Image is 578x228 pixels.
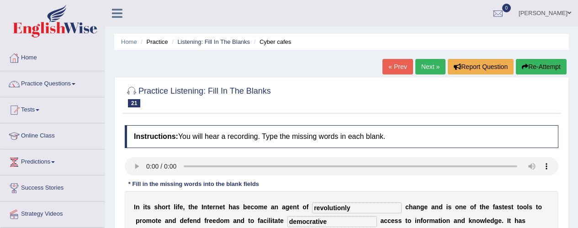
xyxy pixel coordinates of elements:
b: a [454,217,457,224]
b: t [145,203,147,211]
b: o [152,217,156,224]
b: a [431,203,435,211]
b: Instructions: [134,133,178,140]
b: s [236,203,239,211]
b: o [519,203,523,211]
b: e [498,217,502,224]
b: o [408,217,412,224]
b: l [485,217,487,224]
b: a [282,203,286,211]
b: n [472,217,476,224]
b: f [420,217,423,224]
b: s [154,203,158,211]
b: c [405,203,409,211]
b: f [187,217,190,224]
b: t [297,203,299,211]
a: Online Class [0,123,105,146]
b: b [243,203,247,211]
b: i [143,203,145,211]
b: d [490,217,494,224]
b: c [387,217,391,224]
b: r [427,217,429,224]
b: n [169,217,173,224]
b: t [438,217,440,224]
b: o [442,217,446,224]
b: i [267,217,269,224]
a: Listening: Fill In The Blanks [177,38,250,45]
b: e [280,217,284,224]
b: e [391,217,395,224]
b: o [538,203,542,211]
b: n [459,203,463,211]
b: o [423,217,427,224]
a: Predictions [0,149,105,172]
b: d [180,217,184,224]
b: n [203,203,207,211]
b: I [202,203,203,211]
b: t [511,203,514,211]
b: i [270,217,272,224]
b: m [258,203,264,211]
b: d [172,217,176,224]
div: * Fill in the missing words into the blank fields [125,180,263,189]
b: g [286,203,290,211]
button: Report Question [448,59,514,74]
b: e [487,217,490,224]
b: d [461,217,465,224]
b: i [415,217,417,224]
b: a [413,203,416,211]
input: blank [312,202,402,213]
b: e [194,203,198,211]
b: h [158,203,162,211]
b: a [233,217,237,224]
b: f [474,203,476,211]
a: Practice Questions [0,71,105,94]
b: e [264,203,267,211]
button: Re-Attempt [516,59,567,74]
b: e [209,203,213,211]
b: e [463,203,467,211]
h4: You will hear a recording. Type the missing words in each blank. [125,125,558,148]
b: a [275,217,278,224]
b: , [183,203,185,211]
b: c [384,217,387,224]
b: g [420,203,424,211]
b: d [216,217,220,224]
b: n [417,217,421,224]
li: Cyber cafes [252,37,292,46]
b: i [440,217,442,224]
b: o [476,217,480,224]
b: e [247,203,251,211]
b: e [486,203,489,211]
b: e [158,217,161,224]
b: s [147,203,151,211]
b: n [237,217,241,224]
b: e [289,203,293,211]
b: t [517,203,519,211]
b: n [193,217,197,224]
b: a [260,217,264,224]
b: e [184,217,187,224]
b: a [495,203,498,211]
b: I [134,203,136,211]
b: t [155,217,158,224]
b: r [165,203,168,211]
b: s [522,217,525,224]
b: e [219,203,223,211]
b: h [514,217,519,224]
span: 0 [502,4,511,12]
b: a [380,217,384,224]
b: c [250,203,254,211]
b: e [504,203,508,211]
b: t [272,217,275,224]
b: o [523,203,527,211]
b: s [498,203,502,211]
b: i [446,203,448,211]
b: f [177,203,180,211]
li: Practice [138,37,168,46]
b: n [435,203,439,211]
b: t [168,203,170,211]
b: p [136,217,140,224]
input: blank [287,216,377,227]
b: a [271,203,275,211]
